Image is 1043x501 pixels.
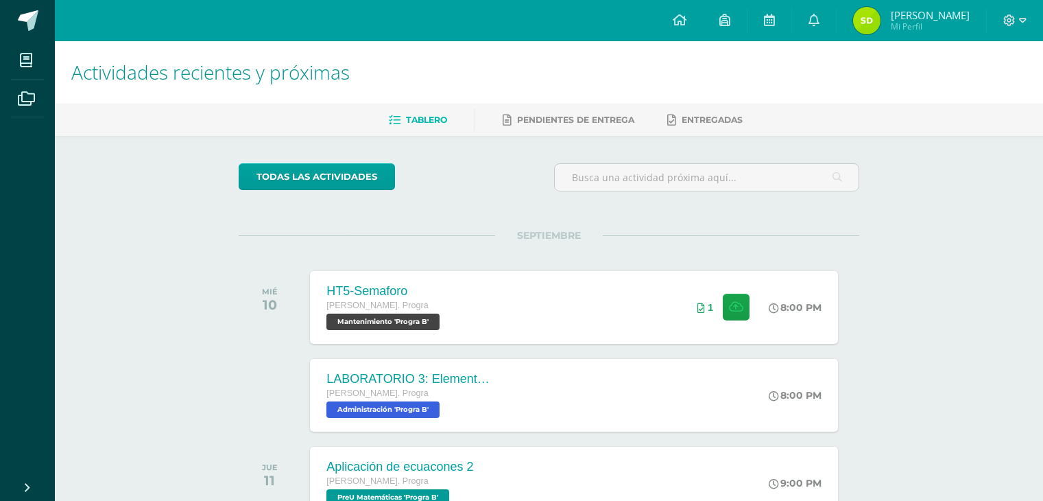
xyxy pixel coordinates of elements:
span: [PERSON_NAME]. Progra [326,476,428,486]
span: Administración 'Progra B' [326,401,440,418]
span: [PERSON_NAME]. Progra [326,301,428,310]
span: [PERSON_NAME]. Progra [326,388,428,398]
span: 1 [708,302,713,313]
span: Entregadas [682,115,743,125]
span: SEPTIEMBRE [495,229,603,242]
div: 9:00 PM [769,477,822,489]
input: Busca una actividad próxima aquí... [555,164,859,191]
div: JUE [262,463,278,472]
a: todas las Actividades [239,163,395,190]
span: Tablero [406,115,447,125]
div: LABORATORIO 3: Elementos del aprendizaje. [326,372,491,386]
div: MIÉ [262,287,278,296]
span: Mi Perfil [891,21,970,32]
span: [PERSON_NAME] [891,8,970,22]
div: Aplicación de ecuacones 2 [326,460,473,474]
div: 10 [262,296,278,313]
span: Mantenimiento 'Progra B' [326,314,440,330]
a: Pendientes de entrega [503,109,634,131]
a: Entregadas [667,109,743,131]
div: 8:00 PM [769,389,822,401]
div: Archivos entregados [697,302,713,313]
div: 8:00 PM [769,301,822,314]
div: HT5-Semaforo [326,284,443,299]
span: Pendientes de entrega [517,115,634,125]
span: Actividades recientes y próximas [71,59,350,85]
div: 11 [262,472,278,489]
img: 15d1439b7ffc38ef72da82c947f002c8.png [853,7,880,34]
a: Tablero [389,109,447,131]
